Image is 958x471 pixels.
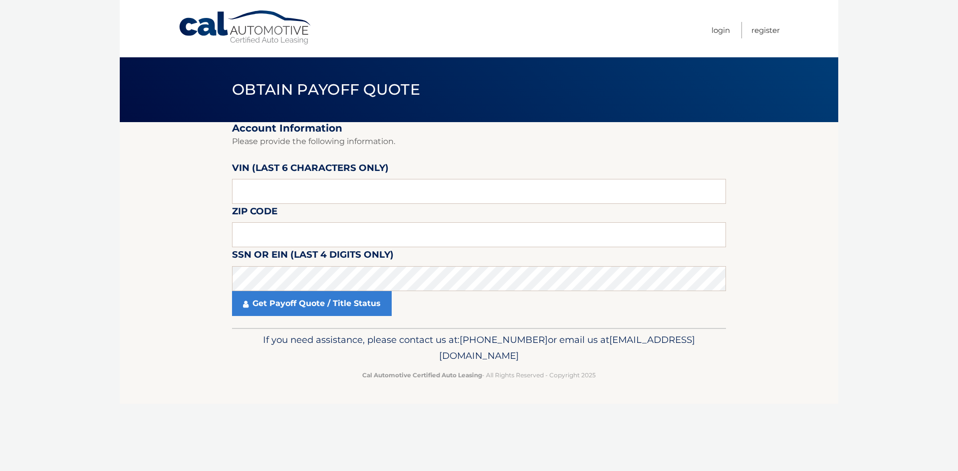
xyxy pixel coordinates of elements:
span: [PHONE_NUMBER] [460,334,548,345]
p: - All Rights Reserved - Copyright 2025 [239,370,719,380]
h2: Account Information [232,122,726,135]
span: Obtain Payoff Quote [232,80,420,99]
a: Cal Automotive [178,10,313,45]
a: Get Payoff Quote / Title Status [232,291,392,316]
a: Login [712,22,730,38]
label: SSN or EIN (last 4 digits only) [232,247,394,266]
label: VIN (last 6 characters only) [232,160,389,179]
strong: Cal Automotive Certified Auto Leasing [362,371,482,379]
a: Register [751,22,780,38]
p: If you need assistance, please contact us at: or email us at [239,332,719,364]
label: Zip Code [232,204,277,222]
p: Please provide the following information. [232,135,726,149]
